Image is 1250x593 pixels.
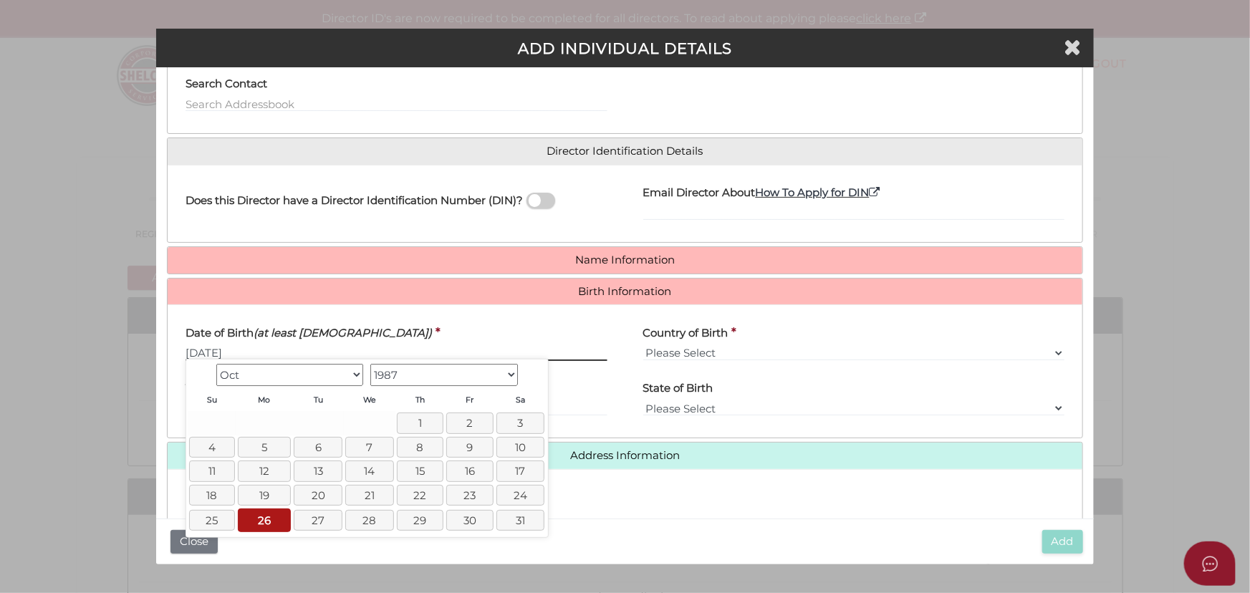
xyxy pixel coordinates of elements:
button: Add [1042,530,1083,554]
span: Sunday [207,395,217,405]
a: 9 [446,437,493,458]
a: 14 [345,461,394,481]
h4: Date of Birth [186,327,432,339]
a: 31 [496,510,545,531]
a: 21 [345,485,394,506]
button: Close [170,530,218,554]
a: 22 [397,485,443,506]
h4: State of Birth [643,382,713,395]
a: 6 [294,437,342,458]
a: 29 [397,510,443,531]
a: Prev [189,362,212,385]
span: Monday [258,395,270,405]
a: 11 [189,461,234,481]
a: 18 [189,485,234,506]
input: dd/mm/yyyy [186,345,607,361]
a: 8 [397,437,443,458]
a: 20 [294,485,342,506]
select: v [643,345,1064,361]
a: 27 [294,510,342,531]
a: 17 [496,461,545,481]
span: Wednesday [363,395,376,405]
a: 13 [294,461,342,481]
a: 3 [496,413,545,433]
a: 26 [238,508,292,532]
a: 24 [496,485,545,506]
span: Thursday [415,395,425,405]
a: 2 [446,413,493,433]
a: Name Information [178,254,1072,266]
a: Address Information [178,450,1072,462]
a: 4 [189,437,234,458]
a: 25 [189,510,234,531]
i: (at least [DEMOGRAPHIC_DATA]) [254,326,432,339]
a: 5 [238,437,292,458]
span: Friday [466,395,473,405]
a: 1 [397,413,443,433]
a: Birth Information [178,286,1072,298]
a: 15 [397,461,443,481]
a: 23 [446,485,493,506]
a: 7 [345,437,394,458]
a: Next [521,362,544,385]
span: Tuesday [314,395,323,405]
a: 28 [345,510,394,531]
h4: Country of Birth [643,327,729,339]
a: 16 [446,461,493,481]
a: 10 [496,437,545,458]
button: Open asap [1184,541,1236,586]
span: Saturday [516,395,525,405]
a: 30 [446,510,493,531]
a: 12 [238,461,292,481]
a: 19 [238,485,292,506]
